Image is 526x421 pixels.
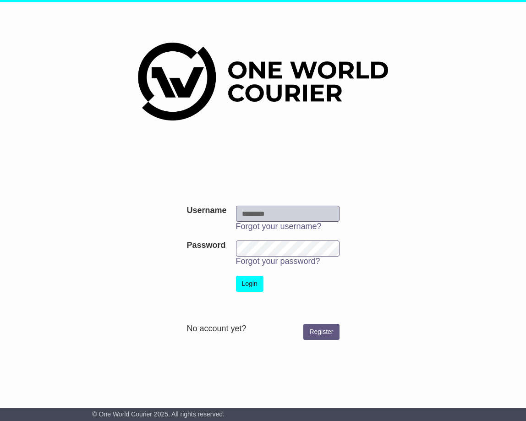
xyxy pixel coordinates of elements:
button: Login [236,276,263,292]
span: © One World Courier 2025. All rights reserved. [92,410,225,418]
label: Password [186,241,225,251]
img: One World [138,43,388,120]
div: No account yet? [186,324,339,334]
a: Forgot your password? [236,257,320,266]
a: Forgot your username? [236,222,322,231]
a: Register [303,324,339,340]
label: Username [186,206,226,216]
